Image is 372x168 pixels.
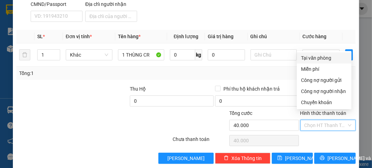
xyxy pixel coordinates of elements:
[19,69,144,77] div: Tổng: 1
[5,45,35,55] span: VP GỬI:
[300,110,347,116] label: Hình thức thanh toán
[272,153,313,164] button: save[PERSON_NAME]
[301,87,347,95] div: Công nợ người nhận
[231,154,262,162] span: Xóa Thông tin
[32,7,100,16] span: ĐỨC ĐẠT GIA LAI
[345,49,353,60] button: plus
[37,34,43,39] span: SL
[85,11,137,22] input: Địa chỉ của người nhận
[167,154,205,162] span: [PERSON_NAME]
[31,0,82,8] div: CMND/Passport
[66,34,101,40] strong: 0901 933 179
[301,99,347,106] div: Chuyển khoản
[215,153,270,164] button: deleteXóa Thông tin
[229,110,252,116] span: Tổng cước
[25,23,60,30] strong: 0931 600 979
[158,153,214,164] button: [PERSON_NAME]
[172,135,229,148] div: Chưa thanh toán
[285,154,322,162] span: [PERSON_NAME]
[224,156,229,161] span: delete
[320,156,325,161] span: printer
[301,76,347,84] div: Công nợ người gửi
[302,34,326,39] span: Cước hàng
[118,49,165,60] input: VD: Bàn, Ghế
[251,49,297,60] input: Ghi Chú
[221,85,283,93] span: Phí thu hộ khách nhận trả
[66,34,92,39] span: Đơn vị tính
[130,86,146,92] span: Thu Hộ
[70,50,108,60] span: Khác
[297,75,351,86] div: Cước gửi hàng sẽ được ghi vào công nợ của người gửi
[37,45,89,55] span: VP Chư Prông
[297,86,351,97] div: Cước gửi hàng sẽ được ghi vào công nợ của người nhận
[19,49,30,60] button: delete
[118,34,141,39] span: Tên hàng
[195,49,202,60] span: kg
[301,54,347,62] div: Tại văn phòng
[66,19,110,26] strong: [PERSON_NAME]:
[66,19,122,33] strong: 0901 900 568
[174,34,198,39] span: Định lượng
[248,30,300,43] th: Ghi chú
[301,65,347,73] div: Miễn phí
[208,34,234,39] span: Giá trị hàng
[85,0,137,8] div: Địa chỉ người nhận
[314,153,355,164] button: printer[PERSON_NAME] và In
[5,23,25,30] strong: Sài Gòn:
[277,156,282,161] span: save
[208,49,245,60] input: 0
[5,31,39,37] strong: 0901 936 968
